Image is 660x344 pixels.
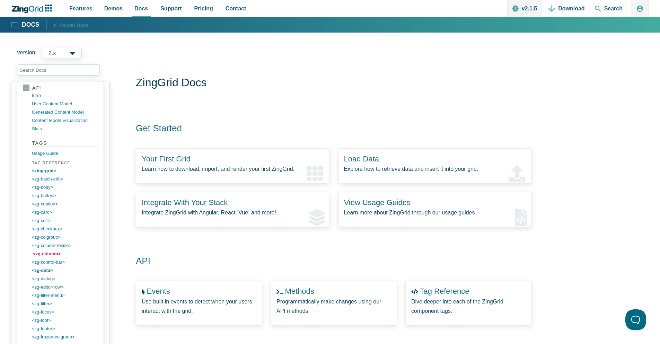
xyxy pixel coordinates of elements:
[32,300,98,308] a: <zg-filter>
[33,250,99,258] a: <zg-column>
[127,255,523,267] h2: API
[420,287,469,296] a: Tag Reference
[32,325,98,333] a: <zg-footer>
[32,192,98,200] a: <zg-button>
[32,91,98,100] a: intro
[226,4,246,13] span: Contact
[32,125,98,133] a: slots
[32,200,98,208] a: <zg-caption>
[46,20,88,29] a: Backto Docs
[160,4,182,13] span: Support
[285,287,314,296] a: Methods
[32,275,98,283] a: <zg-dialog>
[344,155,379,163] a: Load Data
[147,287,170,296] a: Events
[32,333,98,341] a: <zg-frozen-colgroup>
[32,100,98,108] a: user content model
[32,217,98,225] a: <zg-cell>
[59,21,88,29] span: Back
[344,198,411,207] a: View Usage Guides
[32,149,98,158] a: Usage Guide
[194,4,213,13] span: Pricing
[276,297,391,316] p: Programmatically make changes using our API methods.
[32,167,98,175] a: <zing-grid>
[23,85,98,91] a: api
[32,266,98,275] a: <zg-data>
[17,48,37,59] span: Version:
[142,297,256,316] p: Use built in events to detect when your users interact with the grid.
[127,123,523,134] h2: Get Started
[32,225,98,233] a: <zg-checkbox>
[32,108,98,116] a: generated content model
[17,64,100,76] input: search input
[32,116,98,125] a: content model visualization
[69,4,93,13] span: Features
[32,175,98,183] a: <zg-batch-edit>
[625,309,646,330] iframe: Help Scout Beacon - Open
[11,5,56,13] a: ZingChart Logo. Click to return to the homepage
[344,164,526,174] p: Explore how to retrieve data and insert it into your grid.
[142,155,191,163] a: Your First Grid
[71,22,88,28] span: to Docs
[32,258,98,266] a: <zg-control-bar>
[136,76,532,91] h1: ZingGrid Docs
[142,164,324,174] p: Learn how to download, import, and render your first ZingGrid.
[12,21,39,29] a: Docs
[17,48,109,59] label: Versions
[142,208,324,217] p: Integrate ZingGrid with Angular, React, Vue, and more!
[32,208,98,217] a: <zg-card>
[22,22,39,28] strong: Docs
[142,198,228,207] a: Integrate With Your Stack
[32,308,98,316] a: <zg-focus>
[32,283,98,291] a: <zg-editor-row>
[32,183,98,192] a: <zg-body>
[411,297,526,316] p: Dive deeper into each of the ZingGrid component tags.
[32,233,98,241] a: <zg-colgroup>
[104,4,123,13] span: Demos
[134,4,148,13] span: Docs
[32,140,98,147] strong: Tags
[32,316,98,325] a: <zg-foot>
[31,160,98,166] span: Tag Reference
[32,291,98,300] a: <zg-filter-menu>
[32,241,98,250] a: <zg-column-resize>
[344,208,526,217] p: Learn more about ZingGrid through our usage guides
